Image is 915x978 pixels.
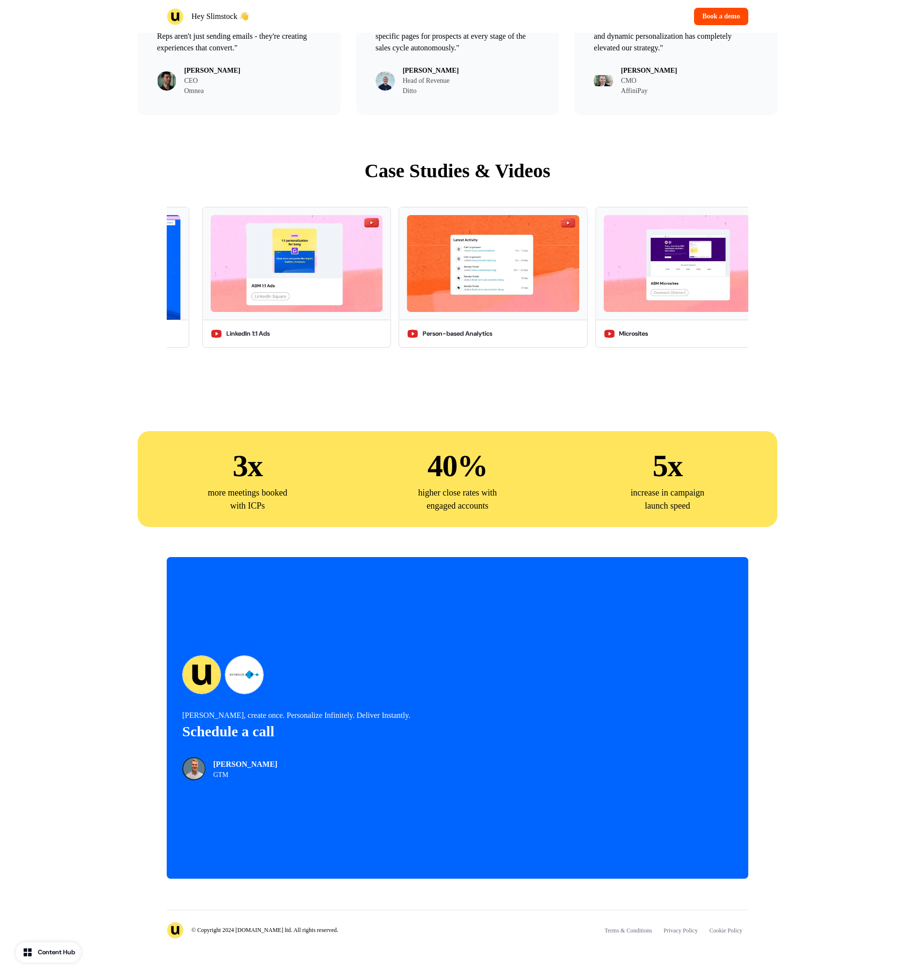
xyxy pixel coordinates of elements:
p: Schedule a call [182,723,457,740]
p: "The combination of AI-driven content generation and dynamic personalization has completely eleva... [594,19,758,54]
span: [PERSON_NAME] [184,67,240,74]
div: Person-based Analytics [423,329,492,339]
p: more meetings booked with ICPs [199,486,296,512]
button: MicrositesMicrosites [595,207,784,348]
p: CEO Omnea [184,76,240,96]
a: Cookie Policy [704,922,748,939]
p: 40% [427,446,488,486]
p: 3x [233,446,262,486]
iframe: Calendly Scheduling Page [539,573,733,863]
p: higher close rates with engaged accounts [409,486,506,512]
button: Person-based AnalyticsPerson-based Analytics [399,207,587,348]
img: LinkedIn 1:1 Ads [211,215,383,312]
div: LinkedIn 1:1 Ads [226,329,270,339]
p: [PERSON_NAME] [621,65,677,76]
p: increase in campaign launch speed [619,486,716,512]
div: Content Hub [38,947,75,957]
p: Head of Revenue Ditto [403,76,459,96]
button: Book a demo [694,8,748,25]
button: Content Hub [16,942,81,962]
p: 5x [653,446,682,486]
p: "The entire team is on Userled, and can create specific pages for prospects at every stage of the... [376,19,540,54]
p: [PERSON_NAME], create once. Personalize Infinitely. Deliver Instantly. [182,710,457,721]
p: [PERSON_NAME] [403,65,459,76]
button: LinkedIn 1:1 AdsLinkedIn 1:1 Ads [203,207,391,348]
p: GTM [213,771,277,779]
p: © Copyright 2024 [DOMAIN_NAME] ltd. All rights reserved. [191,927,338,934]
p: "Userled has become a core part of how we sell. Reps aren't just sending emails - they're creatin... [157,19,321,54]
p: Case Studies & Videos [167,156,748,186]
a: Privacy Policy [658,922,703,939]
img: Person-based Analytics [407,215,579,312]
p: Hey Slimstock 👋 [191,11,249,22]
p: CMO AffiniPay [621,76,677,96]
a: Terms & Conditions [599,922,658,939]
img: Microsites [603,215,775,312]
div: Microsites [619,329,648,339]
p: [PERSON_NAME] [213,759,277,770]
